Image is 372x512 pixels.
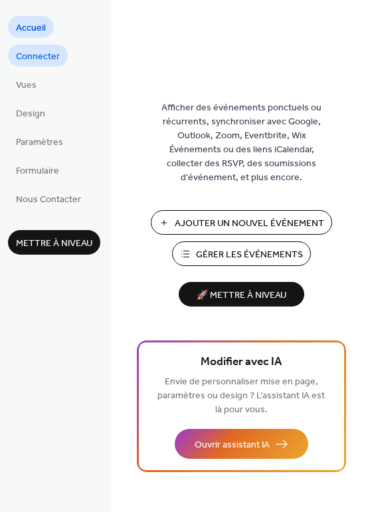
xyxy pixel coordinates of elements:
a: Vues [8,73,45,95]
span: 🚀 Mettre à niveau [187,287,296,305]
a: Nous Contacter [8,188,89,209]
span: Afficher des événements ponctuels ou récurrents, synchroniser avec Google, Outlook, Zoom, Eventbr... [152,101,331,185]
span: Gérer les Événements [196,248,303,262]
span: Connecter [16,50,60,64]
span: Envie de personnaliser mise en page, paramètres ou design ? L’assistant IA est là pour vous. [157,373,325,419]
a: Connecter [8,45,68,66]
button: Gérer les Événements [172,241,311,266]
span: Nous Contacter [16,193,81,207]
span: Design [16,107,45,121]
span: Ajouter Un Nouvel Événement [175,217,324,231]
span: Formulaire [16,164,59,178]
button: 🚀 Mettre à niveau [179,282,304,307]
a: Paramètres [8,130,71,152]
span: Accueil [16,21,46,35]
button: Ouvrir assistant IA [175,429,308,459]
span: Ouvrir assistant IA [195,438,270,452]
span: Modifier avec IA [201,353,282,372]
span: Vues [16,78,37,92]
a: Accueil [8,16,54,38]
span: Paramètres [16,136,63,150]
a: Formulaire [8,159,67,181]
span: Mettre à niveau [16,237,92,251]
a: Design [8,102,53,124]
button: Mettre à niveau [8,230,100,255]
button: Ajouter Un Nouvel Événement [151,210,332,235]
